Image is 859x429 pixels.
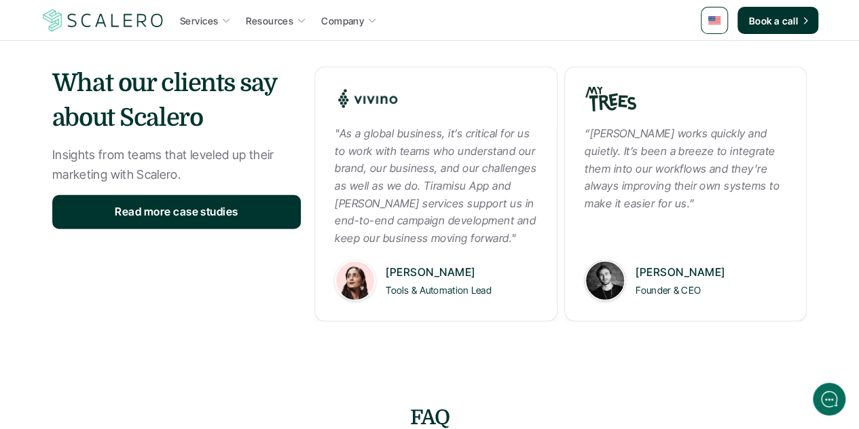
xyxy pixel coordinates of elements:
[246,14,293,28] p: Resources
[737,7,818,34] a: Book a call
[20,90,251,156] h2: Let us know if we can help with lifecycle marketing.
[52,67,301,135] h3: What our clients say about Scalero
[585,126,782,209] em: “[PERSON_NAME] works quickly and quietly. It’s been a breeze to integrate them into our workflows...
[748,14,798,28] p: Book a call
[21,180,251,207] button: New conversation
[180,14,218,28] p: Services
[52,145,301,185] p: Insights from teams that leveled up their marketing with Scalero.
[41,7,166,33] img: Scalero company logotype
[41,8,166,33] a: Scalero company logotype
[386,264,537,281] p: [PERSON_NAME]
[113,341,172,350] span: We run on Gist
[314,67,558,322] a: "As a global business, it’s critical for us to work with teams who understand our brand, our busi...
[52,195,301,229] a: Read more case studies
[115,203,238,221] p: Read more case studies
[813,383,845,415] iframe: gist-messenger-bubble-iframe
[20,66,251,88] h1: Hi! Welcome to [GEOGRAPHIC_DATA].
[321,14,364,28] p: Company
[636,281,786,298] p: Founder & CEO
[335,126,539,245] em: "As a global business, it’s critical for us to work with teams who understand our brand, our busi...
[636,264,786,281] p: [PERSON_NAME]
[386,281,537,298] p: Tools & Automation Lead
[88,188,163,199] span: New conversation
[564,67,807,322] a: “[PERSON_NAME] works quickly and quietly. It’s been a breeze to integrate them into our workflows...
